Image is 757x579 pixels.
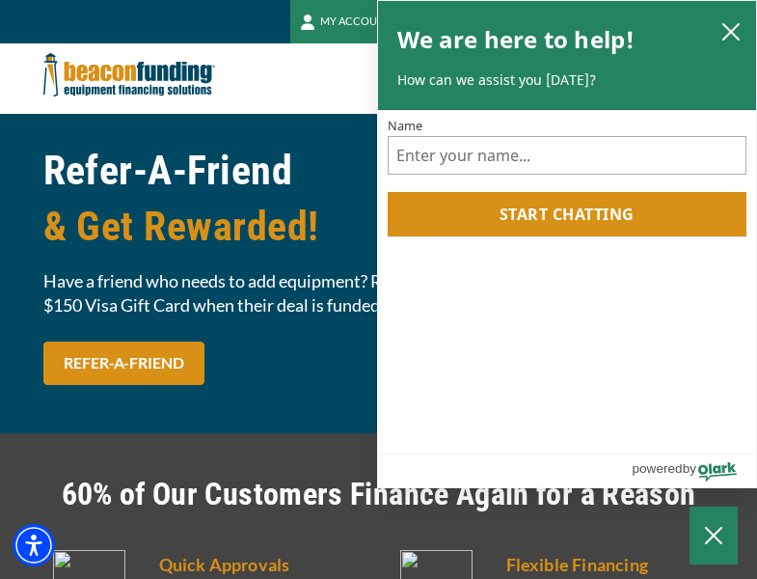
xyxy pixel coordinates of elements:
button: close chatbox [716,17,746,44]
label: Name [388,120,747,132]
img: Beacon Funding Corporation logo [43,43,215,106]
div: Accessibility Menu [13,524,55,566]
a: Powered by Olark [632,455,756,487]
a: REFER-A-FRIEND [43,342,204,385]
span: by [683,456,696,481]
h2: We are here to help! [397,20,635,59]
button: Start chatting [388,192,747,236]
h1: Refer-A-Friend [43,143,715,255]
span: & Get Rewarded! [43,199,715,255]
span: Have a friend who needs to add equipment? Refer them to us and you can each take home a $150 Visa... [43,269,715,317]
h5: Quick Approvals [159,550,367,579]
h2: 60% of Our Customers Finance Again for a Reason [43,472,715,516]
button: Close Chatbox [689,507,738,565]
input: Name [388,136,747,175]
span: powered [632,456,682,481]
h5: Flexible Financing [506,550,715,579]
p: How can we assist you [DATE]? [397,70,738,90]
